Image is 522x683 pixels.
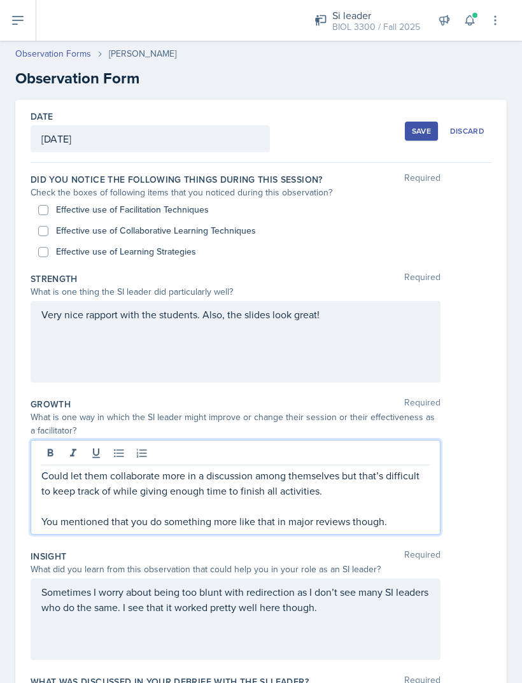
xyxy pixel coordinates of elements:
[332,8,420,23] div: Si leader
[109,47,176,60] div: [PERSON_NAME]
[15,67,507,90] h2: Observation Form
[405,122,438,141] button: Save
[450,126,484,136] div: Discard
[404,272,441,285] span: Required
[56,203,209,216] label: Effective use of Facilitation Techniques
[31,186,441,199] div: Check the boxes of following items that you noticed during this observation?
[15,47,91,60] a: Observation Forms
[41,584,430,615] p: Sometimes I worry about being too blunt with redirection as I don’t see many SI leaders who do th...
[412,126,431,136] div: Save
[41,514,430,529] p: You mentioned that you do something more like that in major reviews though.
[332,20,420,34] div: BIOL 3300 / Fall 2025
[31,550,66,563] label: Insight
[404,173,441,186] span: Required
[41,468,430,498] p: Could let them collaborate more in a discussion among themselves but that’s difficult to keep tra...
[31,398,71,411] label: Growth
[404,398,441,411] span: Required
[443,122,491,141] button: Discard
[41,307,430,322] p: Very nice rapport with the students. Also, the slides look great!
[31,272,78,285] label: Strength
[404,550,441,563] span: Required
[56,245,196,258] label: Effective use of Learning Strategies
[31,173,323,186] label: Did you notice the following things during this session?
[31,411,441,437] div: What is one way in which the SI leader might improve or change their session or their effectivene...
[56,224,256,237] label: Effective use of Collaborative Learning Techniques
[31,563,441,576] div: What did you learn from this observation that could help you in your role as an SI leader?
[31,285,441,299] div: What is one thing the SI leader did particularly well?
[31,110,53,123] label: Date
